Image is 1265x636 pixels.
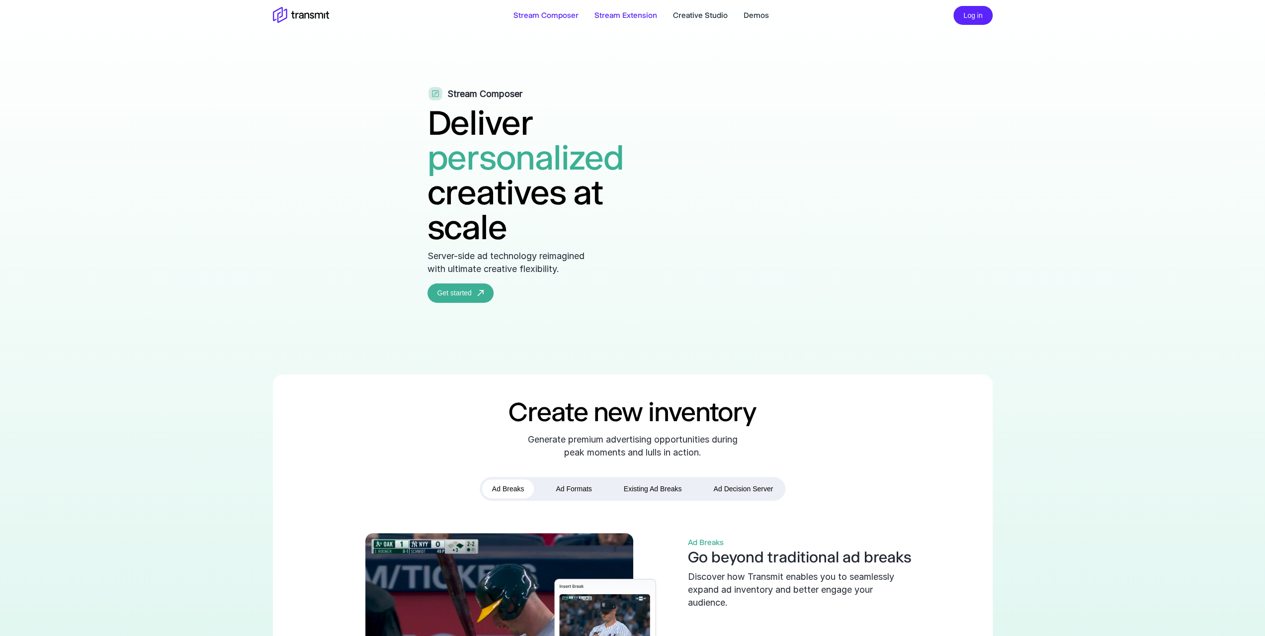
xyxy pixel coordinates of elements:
button: Ad Breaks [482,479,534,499]
button: Ad Decision Server [703,479,783,499]
a: Stream Composer [513,9,579,21]
button: Ad Formats [546,479,601,499]
h2: Create new inventory [508,394,757,429]
button: Log in [953,6,992,25]
a: Get started [427,283,494,303]
a: Creative Studio [673,9,728,21]
h3: Go beyond traditional ad breaks [687,548,911,566]
p: Stream Composer [447,88,522,100]
span: personalized [427,137,624,178]
button: Existing Ad Breaks [614,479,692,499]
a: Log in [953,10,992,19]
h1: Deliver creatives at scale [427,105,664,245]
div: Discover how Transmit enables you to seamlessly expand ad inventory and better engage your audience. [687,570,911,609]
div: Generate premium advertising opportunities during peak moments and lulls in action. [521,433,745,459]
a: Stream Extension [594,9,657,21]
p: Server-side ad technology reimagined with ultimate creative flexibility. [427,250,603,275]
a: Demos [744,9,769,21]
div: Ad Breaks [687,537,911,548]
